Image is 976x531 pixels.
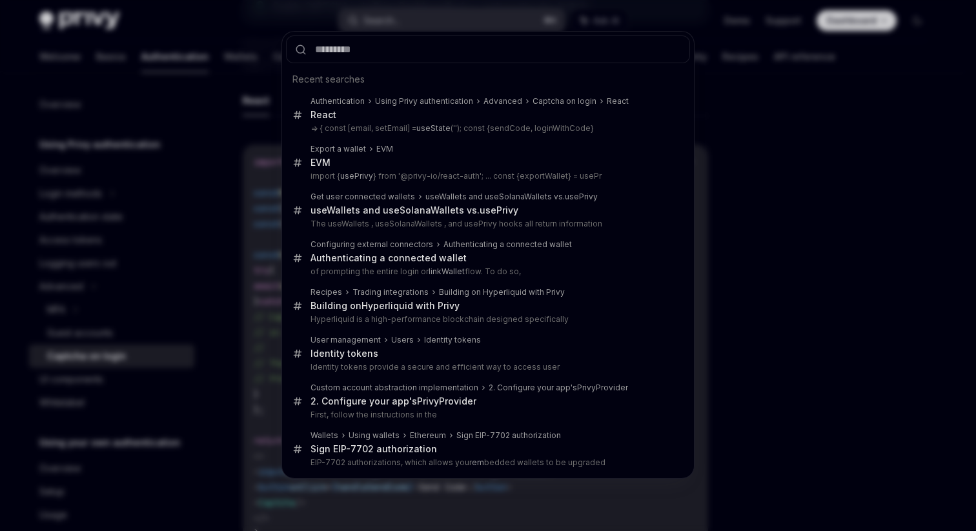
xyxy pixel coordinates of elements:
[310,252,467,264] div: Authenticating a connected wallet
[310,205,518,216] div: useWallets and useSolanaWallets vs.
[310,443,437,455] div: Sign EIP-7702 authorization
[375,96,473,106] div: Using Privy authentication
[443,239,572,250] div: Authenticating a connected wallet
[456,430,561,441] div: Sign EIP-7702 authorization
[489,383,628,393] div: 2. Configure your app's
[310,239,433,250] div: Configuring external connectors
[310,96,365,106] div: Authentication
[577,383,628,392] b: PrivyProvider
[310,123,663,134] p: => { const [email, setEmail] = (''); const {sendCode, loginWithCode}
[472,457,484,467] b: em
[424,335,481,345] div: Identity tokens
[391,335,414,345] div: Users
[480,205,518,215] b: usePrivy
[410,430,446,441] div: Ethereum
[340,171,373,181] b: usePrivy
[310,383,478,393] div: Custom account abstraction implementation
[533,96,596,106] div: Captcha on login
[376,144,393,154] div: EVM
[310,171,663,181] p: import { } from '@privy-io/react-auth'; ... const {exportWallet} = usePr
[361,300,388,311] b: Hyper
[310,157,330,168] div: EVM
[310,396,476,407] div: 2. Configure your app's
[310,362,663,372] p: Identity tokens provide a secure and efficient way to access user
[439,287,565,297] div: Building on Hyperliquid with Privy
[310,192,415,202] div: Get user connected wallets
[607,96,629,106] div: React
[310,335,381,345] div: User management
[417,396,476,406] b: PrivyProvider
[310,300,460,312] div: Building on liquid with Privy
[310,144,366,154] div: Export a wallet
[352,287,429,297] div: Trading integrations
[292,73,365,86] span: Recent searches
[310,314,663,325] p: Hyperliquid is a high-performance blockchain designed specifically
[310,266,663,277] p: of prompting the entire login or flow. To do so,
[425,192,598,202] div: useWallets and useSolanaWallets vs.
[483,96,522,106] div: Advanced
[310,287,342,297] div: Recipes
[310,348,378,359] b: Identity tokens
[310,457,663,468] p: EIP-7702 authorizations, which allows your bedded wallets to be upgraded
[416,123,451,133] b: useState
[349,430,400,441] div: Using wallets
[310,219,663,229] p: The useWallets , useSolanaWallets , and usePrivy hooks all return information
[310,430,338,441] div: Wallets
[310,109,336,121] div: React
[429,266,465,276] b: linkWallet
[310,410,663,420] p: First, follow the instructions in the
[565,192,598,201] b: usePrivy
